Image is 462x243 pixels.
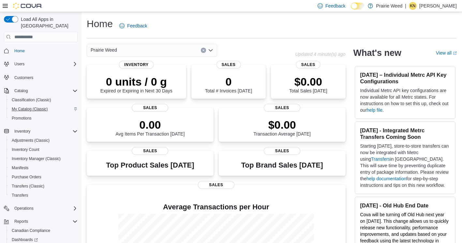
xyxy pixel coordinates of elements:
h3: [DATE] – Individual Metrc API Key Configurations [360,72,450,85]
button: Inventory Manager (Classic) [7,154,80,163]
span: Inventory Manager (Classic) [12,156,61,161]
p: [PERSON_NAME] [419,2,457,10]
span: Operations [12,204,78,212]
a: Adjustments (Classic) [9,137,52,144]
a: help file [367,107,382,113]
button: Inventory Count [7,145,80,154]
span: Inventory Count [9,146,78,154]
span: Sales [296,61,320,69]
span: Reports [14,219,28,224]
button: Purchase Orders [7,172,80,182]
span: Canadian Compliance [9,227,78,235]
div: Total # Invoices [DATE] [205,75,252,93]
span: Classification (Classic) [12,97,51,103]
h3: Top Product Sales [DATE] [106,161,194,169]
span: Classification (Classic) [9,96,78,104]
button: Customers [1,73,80,82]
span: Manifests [12,165,28,170]
span: Sales [132,147,168,155]
a: Canadian Compliance [9,227,53,235]
p: 0 units / 0 g [100,75,172,88]
span: My Catalog (Classic) [9,105,78,113]
span: Catalog [14,88,28,93]
a: help documentation [366,176,406,181]
span: Prairie Weed [91,46,117,54]
button: Canadian Compliance [7,226,80,235]
p: 0.00 [115,118,185,131]
button: Reports [1,217,80,226]
span: Transfers (Classic) [12,184,44,189]
button: Users [12,60,27,68]
button: Operations [12,204,36,212]
span: Transfers [9,191,78,199]
button: Reports [12,218,31,225]
div: Total Sales [DATE] [289,75,327,93]
p: | [405,2,406,10]
a: Inventory Manager (Classic) [9,155,63,163]
div: Transaction Average [DATE] [253,118,311,137]
p: 0 [205,75,252,88]
span: Dashboards [12,237,38,242]
button: Classification (Classic) [7,95,80,105]
a: Transfers [9,191,31,199]
a: View allExternal link [436,50,457,56]
button: Manifests [7,163,80,172]
span: KN [410,2,416,10]
button: Users [1,59,80,69]
img: Cova [13,3,42,9]
a: Home [12,47,27,55]
input: Dark Mode [351,3,365,9]
span: Transfers [12,193,28,198]
p: Prairie Weed [376,2,403,10]
span: Catalog [12,87,78,95]
span: Purchase Orders [12,174,41,180]
span: Reports [12,218,78,225]
svg: External link [453,51,457,55]
button: Operations [1,204,80,213]
a: Feedback [117,19,150,32]
a: Transfers [371,156,390,162]
button: Promotions [7,114,80,123]
span: My Catalog (Classic) [12,106,48,112]
span: Purchase Orders [9,173,78,181]
button: Transfers (Classic) [7,182,80,191]
p: $0.00 [253,118,311,131]
button: Catalog [12,87,30,95]
a: Manifests [9,164,31,172]
span: Feedback [325,3,345,9]
button: Inventory [1,127,80,136]
h3: [DATE] - Integrated Metrc Transfers Coming Soon [360,127,450,140]
span: Inventory [14,129,30,134]
button: Open list of options [208,48,213,53]
span: Sales [264,104,300,112]
a: Transfers (Classic) [9,182,47,190]
span: Feedback [127,23,147,29]
span: Users [12,60,78,68]
button: Catalog [1,86,80,95]
span: Transfers (Classic) [9,182,78,190]
button: Adjustments (Classic) [7,136,80,145]
span: Promotions [9,114,78,122]
span: Load All Apps in [GEOGRAPHIC_DATA] [18,16,78,29]
span: Sales [198,181,234,189]
div: Expired or Expiring in Next 30 Days [100,75,172,93]
h4: Average Transactions per Hour [92,203,340,211]
div: Kristen Neufeld [409,2,417,10]
p: Starting [DATE], store-to-store transfers can now be integrated with Metrc using in [GEOGRAPHIC_D... [360,143,450,188]
span: Adjustments (Classic) [9,137,78,144]
h1: Home [87,17,113,30]
button: Home [1,46,80,56]
a: Classification (Classic) [9,96,54,104]
span: Customers [12,73,78,81]
h3: [DATE] - Old Hub End Date [360,202,450,209]
span: Operations [14,206,34,211]
h2: What's new [353,48,401,58]
button: Clear input [201,48,206,53]
p: $0.00 [289,75,327,88]
a: Purchase Orders [9,173,44,181]
span: Sales [216,61,241,69]
span: Users [14,61,24,67]
span: Inventory [12,127,78,135]
button: Inventory [12,127,33,135]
